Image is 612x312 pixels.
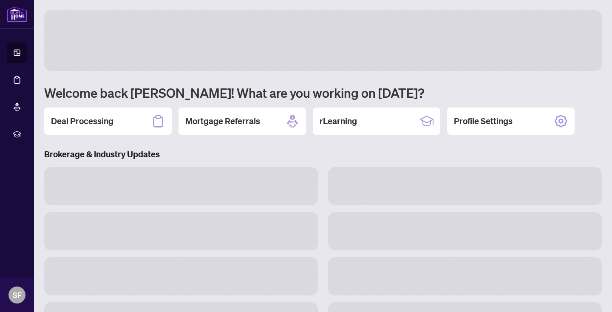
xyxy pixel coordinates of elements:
h2: Deal Processing [51,115,113,127]
span: SF [13,289,22,301]
h2: Profile Settings [454,115,513,127]
h3: Brokerage & Industry Updates [44,148,602,160]
h1: Welcome back [PERSON_NAME]! What are you working on [DATE]? [44,85,602,101]
h2: Mortgage Referrals [185,115,260,127]
img: logo [7,6,27,22]
h2: rLearning [320,115,357,127]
